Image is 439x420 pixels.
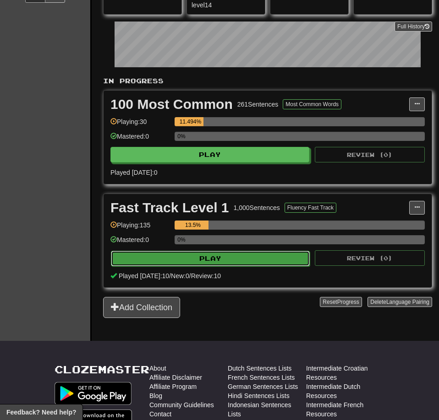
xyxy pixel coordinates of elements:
a: Intermediate Dutch Resources [306,382,384,400]
a: Affiliate Program [149,382,197,391]
a: Clozemaster [55,364,149,375]
button: ResetProgress [320,297,362,307]
button: DeleteLanguage Pairing [368,297,432,307]
span: Open feedback widget [6,408,76,417]
button: Play [110,147,309,162]
div: 261 Sentences [237,100,279,109]
button: Fluency Fast Track [285,203,336,213]
button: Most Common Words [283,99,341,109]
button: Play [111,251,310,266]
a: French Sentences Lists [228,373,295,382]
div: Playing: 30 [110,117,170,132]
span: Played [DATE]: 10 [119,272,169,280]
span: / [169,272,171,280]
p: In Progress [103,76,432,86]
span: New: 0 [171,272,189,280]
a: Dutch Sentences Lists [228,364,291,373]
button: Review (0) [315,250,425,266]
span: Language Pairing [386,299,429,305]
a: German Sentences Lists [228,382,298,391]
div: Playing: 135 [110,221,170,236]
a: Intermediate Croatian Resources [306,364,384,382]
span: / [189,272,191,280]
div: 100 Most Common [110,97,233,111]
div: Mastered: 0 [110,132,170,147]
div: 1,000 Sentences [234,203,280,212]
div: Fast Track Level 1 [110,201,229,215]
div: 11.494% [177,117,203,126]
span: Review: 10 [191,272,221,280]
a: Affiliate Disclaimer [149,373,202,382]
span: Progress [337,299,359,305]
button: Review (0) [315,147,425,162]
img: Get it on Google Play [55,382,132,405]
a: Full History [395,22,432,32]
a: Intermediate French Resources [306,400,384,419]
div: 13.5% [177,221,208,230]
a: Contact [149,409,171,419]
span: Played [DATE]: 0 [110,169,157,176]
div: Mastered: 0 [110,235,170,250]
a: Indonesian Sentences Lists [228,400,306,419]
a: Community Guidelines [149,400,214,409]
a: Blog [149,391,162,400]
a: About [149,364,166,373]
a: Hindi Sentences Lists [228,391,290,400]
button: Add Collection [103,297,180,318]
